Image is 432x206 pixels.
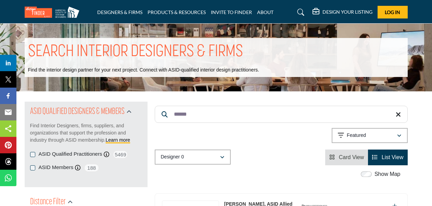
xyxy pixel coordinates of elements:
p: Find the interior design partner for your next project. Connect with ASID-qualified interior desi... [28,67,259,74]
a: ABOUT [257,9,274,15]
button: Log In [378,6,408,18]
p: Featured [347,132,366,139]
h2: ASID QUALIFIED DESIGNERS & MEMBERS [30,106,125,118]
h5: DESIGN YOUR LISTING [322,9,372,15]
span: Log In [385,9,400,15]
a: Search [291,7,309,18]
span: 188 [84,164,99,172]
span: Card View [339,154,364,160]
label: Show Map [374,170,401,178]
h1: SEARCH INTERIOR DESIGNERS & FIRMS [28,41,243,63]
p: Find Interior Designers, firms, suppliers, and organizations that support the profession and indu... [30,122,142,144]
button: Featured [332,128,408,143]
a: View Card [329,154,364,160]
a: DESIGNERS & FIRMS [97,9,142,15]
div: DESIGN YOUR LISTING [313,8,372,16]
a: PRODUCTS & RESOURCES [148,9,206,15]
li: List View [368,150,407,165]
a: INVITE TO FINDER [211,9,252,15]
button: Designer 0 [155,150,231,165]
p: Designer 0 [161,154,184,160]
label: ASID Qualified Practitioners [39,150,102,158]
span: List View [382,154,404,160]
input: ASID Members checkbox [30,165,35,170]
input: Search Keyword [155,106,408,123]
img: Site Logo [25,7,83,18]
a: Learn more [106,137,130,143]
input: ASID Qualified Practitioners checkbox [30,152,35,157]
li: Card View [325,150,368,165]
a: View List [372,154,403,160]
span: 5469 [113,150,128,159]
label: ASID Members [39,164,74,171]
